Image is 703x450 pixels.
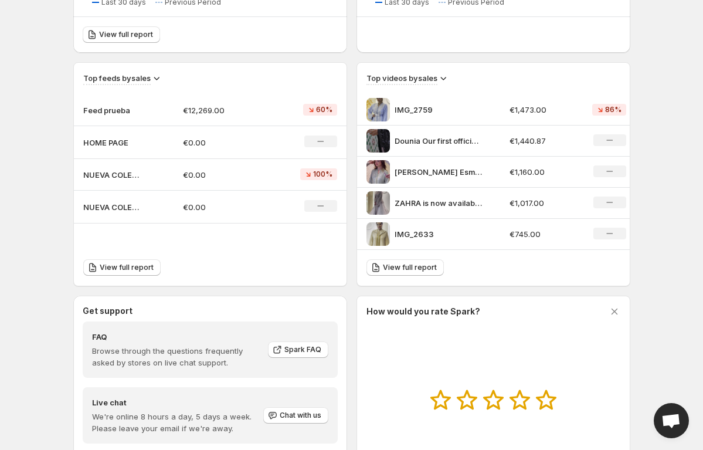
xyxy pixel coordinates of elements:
[280,411,321,420] span: Chat with us
[395,228,483,240] p: IMG_2633
[183,137,264,148] p: €0.00
[366,129,390,153] img: Dounia Our first official ambassador Her presence her elegance the way she brings this design to ...
[92,345,260,368] p: Browse through the questions frequently asked by stores on live chat support.
[395,104,483,116] p: IMG_2759
[366,259,444,276] a: View full report
[92,397,262,408] h4: Live chat
[605,105,622,114] span: 86%
[395,166,483,178] p: [PERSON_NAME] Esme - Lumara Collection caftan caftanstyle caftanmarocain caftandumaroc kaftan mor...
[510,104,579,116] p: €1,473.00
[83,104,142,116] p: Feed prueba
[183,169,264,181] p: €0.00
[510,197,579,209] p: €1,017.00
[395,197,483,209] p: ZAHRA is now available Architectural cut Embroidery with intention A presence that commands This ...
[654,403,689,438] a: Open chat
[366,306,480,317] h3: How would you rate Spark?
[263,407,328,424] button: Chat with us
[395,135,483,147] p: Dounia Our first official ambassador Her presence her elegance the way she brings this design to ...
[100,263,154,272] span: View full report
[366,98,390,121] img: IMG_2759
[83,259,161,276] a: View full report
[183,104,264,116] p: €12,269.00
[366,191,390,215] img: ZAHRA is now available Architectural cut Embroidery with intention A presence that commands This ...
[366,160,390,184] img: Pearl Green Esme - Lumara Collection caftan caftanstyle caftanmarocain caftandumaroc kaftan morocco
[83,169,142,181] p: NUEVA COLECCION
[510,135,579,147] p: €1,440.87
[92,411,262,434] p: We're online 8 hours a day, 5 days a week. Please leave your email if we're away.
[366,72,437,84] h3: Top videos by sales
[366,222,390,246] img: IMG_2633
[183,201,264,213] p: €0.00
[510,228,579,240] p: €745.00
[83,137,142,148] p: HOME PAGE
[83,201,142,213] p: NUEVA COLECCION
[383,263,437,272] span: View full report
[83,26,160,43] a: View full report
[313,170,332,179] span: 100%
[99,30,153,39] span: View full report
[83,305,133,317] h3: Get support
[92,331,260,343] h4: FAQ
[83,72,151,84] h3: Top feeds by sales
[510,166,579,178] p: €1,160.00
[268,341,328,358] a: Spark FAQ
[284,345,321,354] span: Spark FAQ
[316,105,332,114] span: 60%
